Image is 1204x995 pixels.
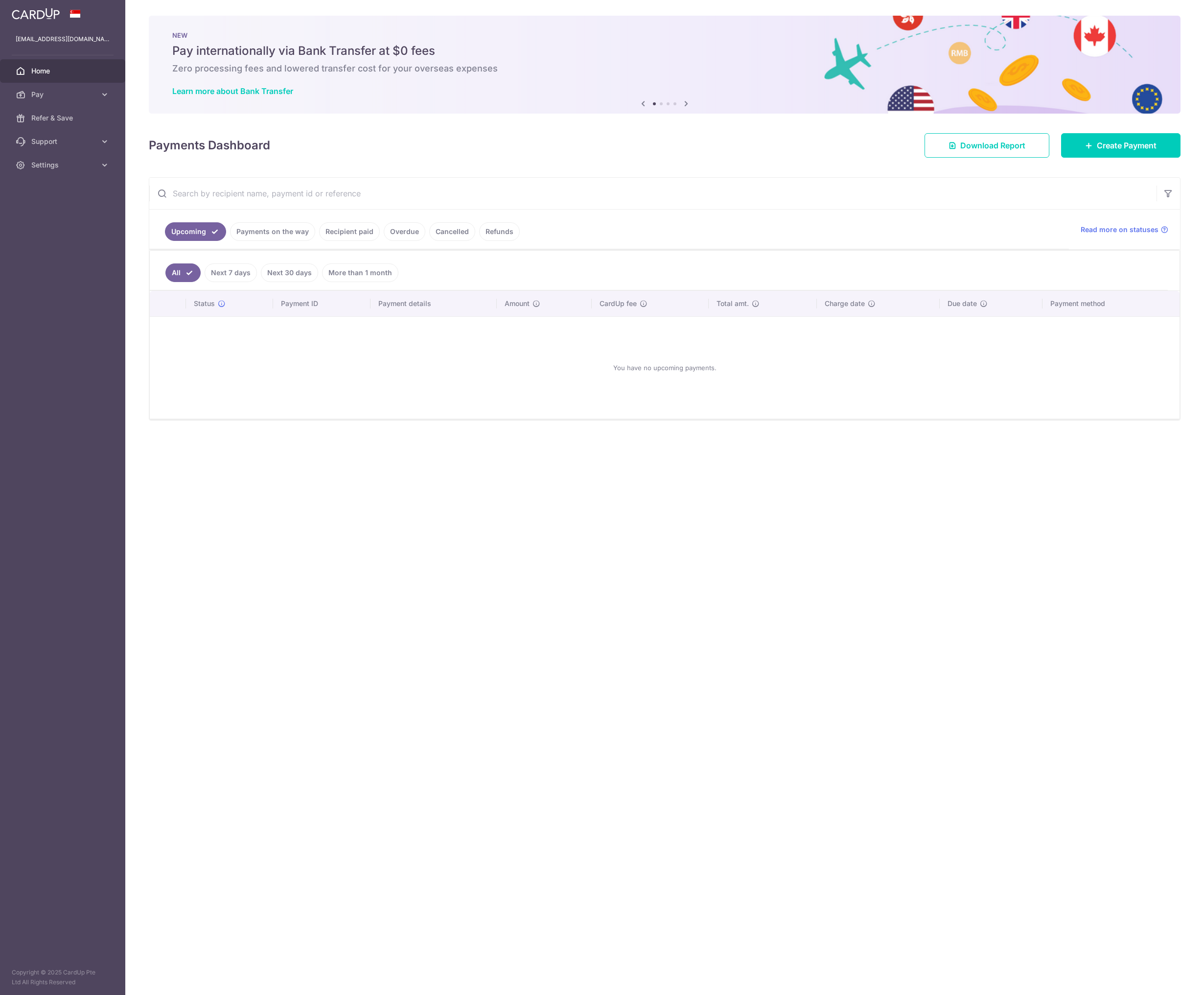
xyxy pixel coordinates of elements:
[162,325,1168,411] div: You have no upcoming payments.
[825,299,865,308] span: Charge date
[172,86,293,96] a: Learn more about Bank Transfer
[230,222,315,241] a: Payments on the way
[717,299,749,308] span: Total amt.
[479,222,520,241] a: Refunds
[31,137,96,146] span: Support
[960,140,1025,151] span: Download Report
[1061,133,1181,158] a: Create Payment
[12,8,60,20] img: CardUp
[31,113,96,123] span: Refer & Save
[600,299,637,308] span: CardUp fee
[194,299,215,308] span: Status
[1097,140,1157,151] span: Create Payment
[205,263,257,282] a: Next 7 days
[149,178,1157,209] input: Search by recipient name, payment id or reference
[273,291,370,316] th: Payment ID
[172,31,1157,39] p: NEW
[1081,225,1168,235] a: Read more on statuses
[370,291,497,316] th: Payment details
[165,222,226,241] a: Upcoming
[149,137,270,154] h4: Payments Dashboard
[261,263,318,282] a: Next 30 days
[1042,291,1180,316] th: Payment method
[948,299,977,308] span: Due date
[31,160,96,170] span: Settings
[1081,225,1158,235] span: Read more on statuses
[31,90,96,99] span: Pay
[319,222,380,241] a: Recipient paid
[31,66,96,76] span: Home
[384,222,425,241] a: Overdue
[505,299,530,308] span: Amount
[149,16,1181,114] img: Bank transfer banner
[172,63,1157,74] h6: Zero processing fees and lowered transfer cost for your overseas expenses
[429,222,475,241] a: Cancelled
[165,263,201,282] a: All
[172,43,1157,59] h5: Pay internationally via Bank Transfer at $0 fees
[322,263,398,282] a: More than 1 month
[16,34,110,44] p: [EMAIL_ADDRESS][DOMAIN_NAME]
[925,133,1049,158] a: Download Report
